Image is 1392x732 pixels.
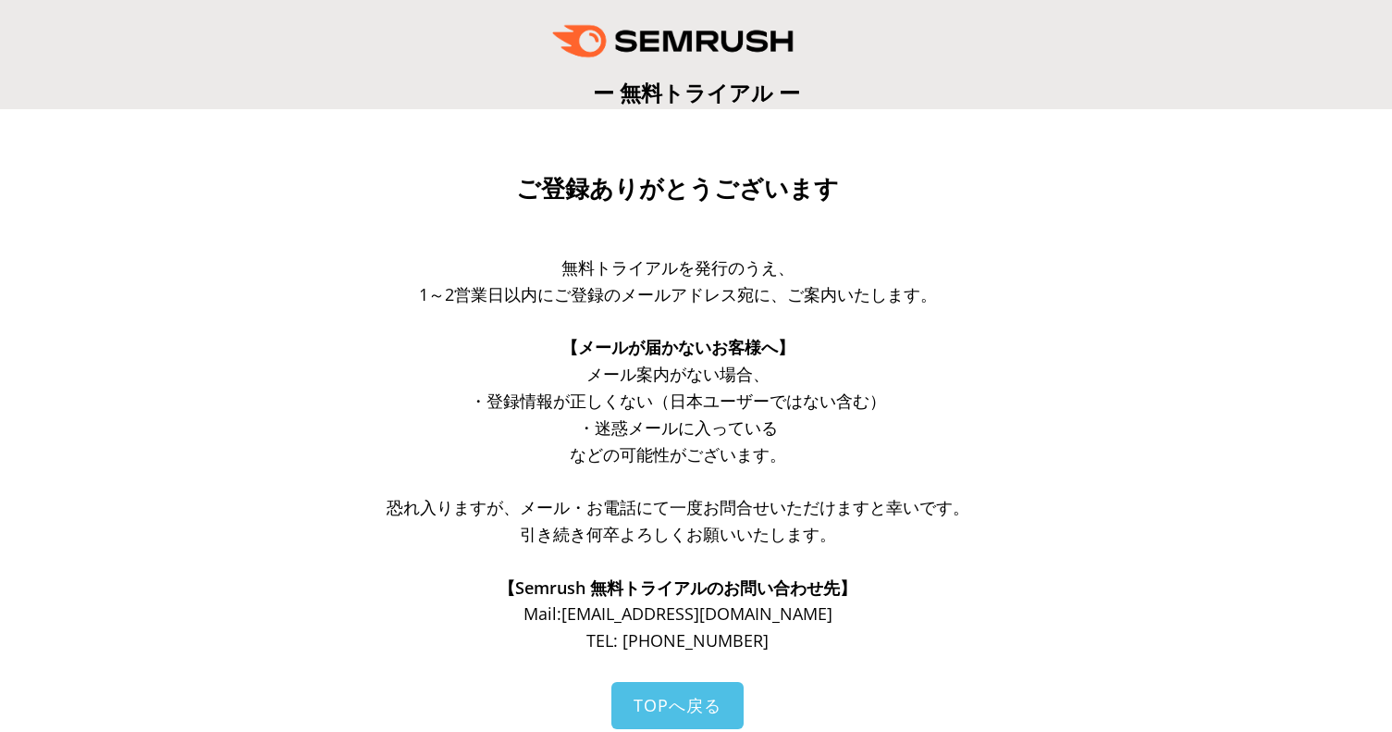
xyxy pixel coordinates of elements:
[634,694,721,716] span: TOPへ戻る
[611,682,744,729] a: TOPへ戻る
[524,602,832,625] span: Mail: [EMAIL_ADDRESS][DOMAIN_NAME]
[561,336,795,358] span: 【メールが届かないお客様へ】
[516,175,839,203] span: ご登録ありがとうございます
[578,416,778,439] span: ・迷惑メールに入っている
[520,523,836,545] span: 引き続き何卒よろしくお願いいたします。
[419,283,937,305] span: 1～2営業日以内にご登録のメールアドレス宛に、ご案内いたします。
[387,496,969,518] span: 恐れ入りますが、メール・お電話にて一度お問合せいただけますと幸いです。
[586,629,769,651] span: TEL: [PHONE_NUMBER]
[499,577,856,599] span: 【Semrush 無料トライアルのお問い合わせ先】
[470,390,886,412] span: ・登録情報が正しくない（日本ユーザーではない含む）
[593,78,800,107] span: ー 無料トライアル ー
[586,363,770,385] span: メール案内がない場合、
[561,256,795,279] span: 無料トライアルを発行のうえ、
[570,443,786,465] span: などの可能性がございます。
